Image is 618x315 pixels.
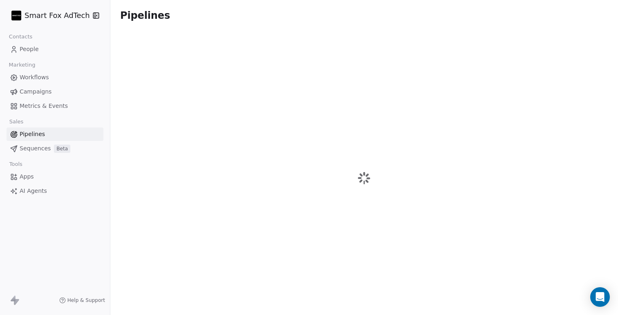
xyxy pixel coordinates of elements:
[7,71,103,84] a: Workflows
[6,158,26,170] span: Tools
[7,42,103,56] a: People
[25,10,90,21] span: Smart Fox AdTech
[7,85,103,98] a: Campaigns
[20,87,51,96] span: Campaigns
[120,10,170,21] span: Pipelines
[7,99,103,113] a: Metrics & Events
[7,184,103,198] a: AI Agents
[20,187,47,195] span: AI Agents
[6,116,27,128] span: Sales
[5,59,39,71] span: Marketing
[20,144,51,153] span: Sequences
[20,102,68,110] span: Metrics & Events
[10,9,87,22] button: Smart Fox AdTech
[5,31,36,43] span: Contacts
[54,145,70,153] span: Beta
[59,297,105,304] a: Help & Support
[11,11,21,20] img: Logo%20500x500%20%20px.jpeg
[7,170,103,183] a: Apps
[20,45,39,54] span: People
[67,297,105,304] span: Help & Support
[590,287,610,307] div: Open Intercom Messenger
[20,172,34,181] span: Apps
[7,127,103,141] a: Pipelines
[20,130,45,139] span: Pipelines
[7,142,103,155] a: SequencesBeta
[20,73,49,82] span: Workflows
